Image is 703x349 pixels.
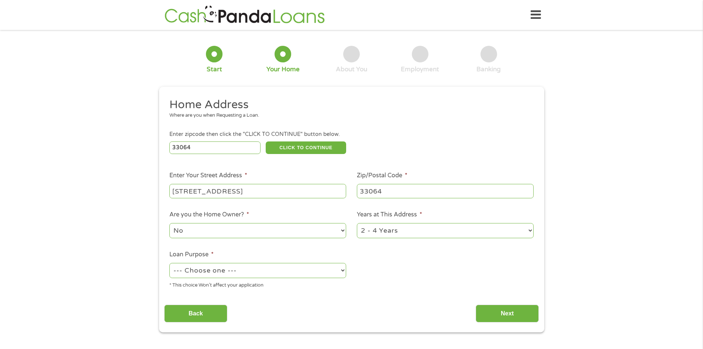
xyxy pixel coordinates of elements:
[401,65,439,73] div: Employment
[169,211,249,219] label: Are you the Home Owner?
[266,65,300,73] div: Your Home
[336,65,367,73] div: About You
[169,172,247,179] label: Enter Your Street Address
[169,130,533,138] div: Enter zipcode then click the "CLICK TO CONTINUE" button below.
[357,172,407,179] label: Zip/Postal Code
[169,279,346,289] div: * This choice Won’t affect your application
[476,65,501,73] div: Banking
[207,65,222,73] div: Start
[266,141,346,154] button: CLICK TO CONTINUE
[169,112,528,119] div: Where are you when Requesting a Loan.
[169,251,214,259] label: Loan Purpose
[162,4,327,25] img: GetLoanNow Logo
[357,211,422,219] label: Years at This Address
[169,141,261,154] input: Enter Zipcode (e.g 01510)
[164,305,227,323] input: Back
[169,184,346,198] input: 1 Main Street
[169,97,528,112] h2: Home Address
[476,305,539,323] input: Next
